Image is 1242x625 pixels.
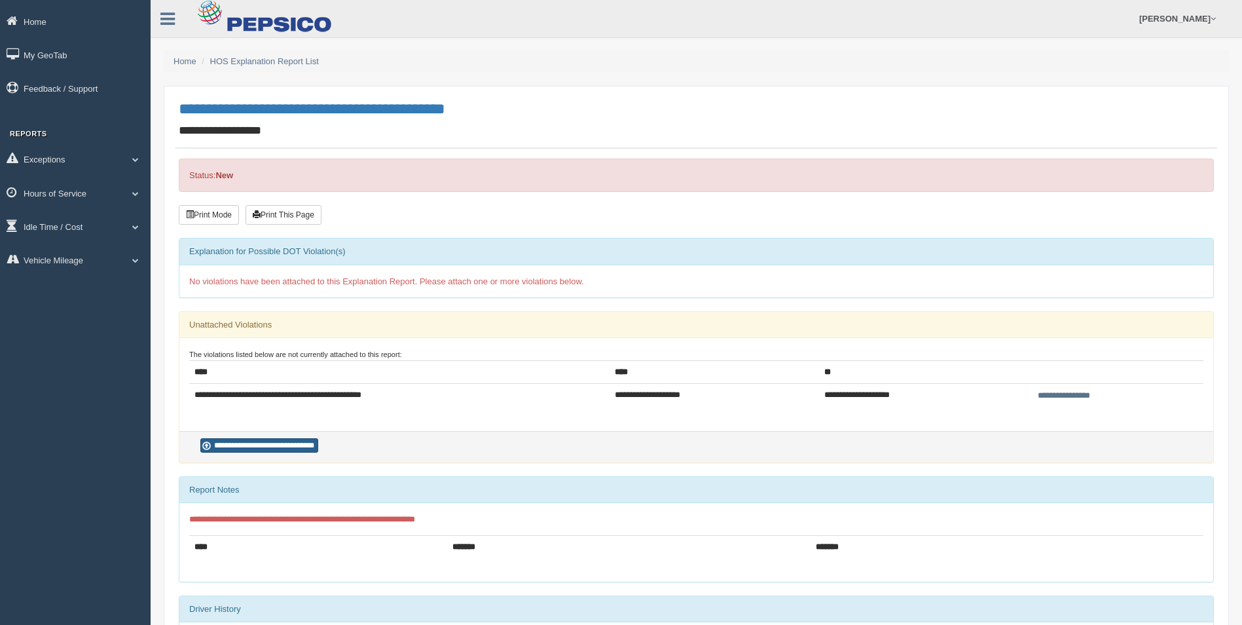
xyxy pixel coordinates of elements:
div: Unattached Violations [179,312,1213,338]
button: Print This Page [246,205,321,225]
a: HOS Explanation Report List [210,56,319,66]
span: No violations have been attached to this Explanation Report. Please attach one or more violations... [189,276,584,286]
button: Print Mode [179,205,239,225]
a: Home [174,56,196,66]
div: Report Notes [179,477,1213,503]
div: Explanation for Possible DOT Violation(s) [179,238,1213,265]
strong: New [215,170,233,180]
div: Driver History [179,596,1213,622]
div: Status: [179,159,1214,192]
small: The violations listed below are not currently attached to this report: [189,350,402,358]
